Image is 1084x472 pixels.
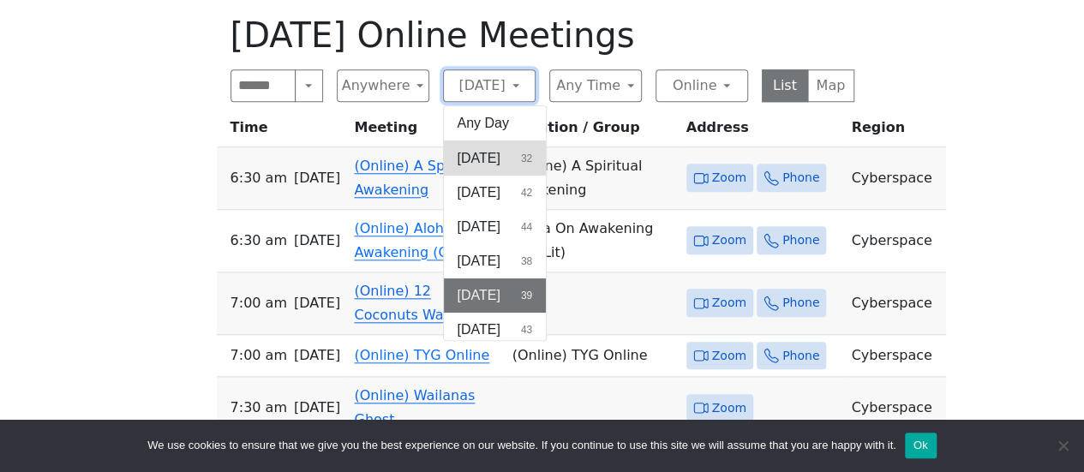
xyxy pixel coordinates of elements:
button: Ok [905,433,937,458]
span: 7:00 AM [231,344,287,367]
td: Cyberspace [844,377,945,439]
th: Region [844,116,945,147]
span: [DATE] [458,148,500,169]
th: Address [680,116,845,147]
button: Map [807,69,854,102]
span: [DATE] [294,291,340,315]
a: (Online) A Spiritual Awakening [354,158,484,198]
button: [DATE]38 results [444,244,547,278]
span: [DATE] [458,217,500,237]
th: Time [217,116,348,147]
span: 43 results [521,322,532,338]
span: No [1054,437,1071,454]
span: [DATE] [458,320,500,340]
button: Any Day [444,106,547,140]
td: Cyberspace [844,272,945,335]
th: Location / Group [506,116,680,147]
span: 7:30 AM [231,396,287,420]
td: (Online) TYG Online [506,335,680,378]
button: [DATE]32 results [444,141,547,176]
span: Phone [782,230,819,251]
span: Phone [782,167,819,188]
button: [DATE] [443,69,536,102]
span: [DATE] [294,344,340,367]
span: 39 results [521,288,532,303]
span: 42 results [521,185,532,200]
button: List [762,69,809,102]
button: [DATE]39 results [444,278,547,313]
button: Anywhere [337,69,429,102]
span: 6:30 AM [231,229,287,253]
span: We use cookies to ensure that we give you the best experience on our website. If you continue to ... [147,437,895,454]
h1: [DATE] Online Meetings [231,15,854,56]
span: 7:00 AM [231,291,287,315]
th: Meeting [347,116,505,147]
a: (Online) 12 Coconuts Waikiki [354,283,470,323]
span: [DATE] [458,182,500,203]
a: (Online) Wailanas Ghost [354,387,475,427]
span: 44 results [521,219,532,235]
td: Aloha On Awakening (O) (Lit) [506,210,680,272]
a: (Online) TYG Online [354,347,489,363]
button: [DATE]44 results [444,210,547,244]
td: Cyberspace [844,147,945,210]
button: [DATE]43 results [444,313,547,347]
div: [DATE] [443,105,548,342]
span: [DATE] [294,166,340,190]
span: [DATE] [458,285,500,306]
span: [DATE] [294,229,340,253]
td: Cyberspace [844,335,945,378]
span: Phone [782,292,819,314]
span: [DATE] [458,251,500,272]
span: Zoom [712,167,746,188]
a: (Online) Aloha On Awakening (O)(Lit) [354,220,482,260]
button: Online [656,69,748,102]
span: Zoom [712,292,746,314]
span: Zoom [712,230,746,251]
span: 38 results [521,254,532,269]
span: [DATE] [294,396,340,420]
span: Phone [782,345,819,367]
span: Zoom [712,397,746,419]
td: (Online) A Spiritual Awakening [506,147,680,210]
span: 6:30 AM [231,166,287,190]
span: 32 results [521,151,532,166]
button: [DATE]42 results [444,176,547,210]
input: Search [231,69,296,102]
button: Search [295,69,322,102]
button: Any Time [549,69,642,102]
td: Cyberspace [844,210,945,272]
span: Zoom [712,345,746,367]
